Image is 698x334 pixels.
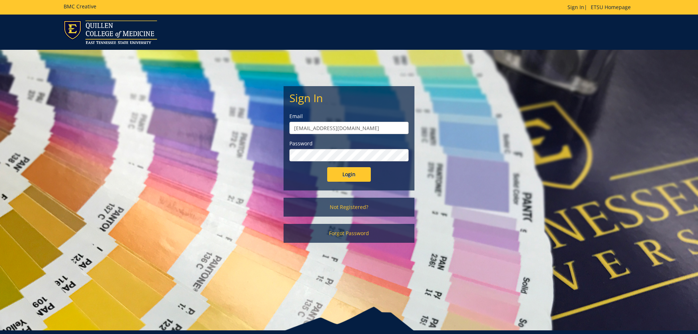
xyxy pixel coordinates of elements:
label: Email [289,113,409,120]
p: | [567,4,634,11]
a: Not Registered? [284,198,414,217]
input: Login [327,167,371,182]
a: ETSU Homepage [587,4,634,11]
a: Forgot Password [284,224,414,243]
h5: BMC Creative [64,4,96,9]
label: Password [289,140,409,147]
a: Sign In [567,4,584,11]
img: ETSU logo [64,20,157,44]
h2: Sign In [289,92,409,104]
